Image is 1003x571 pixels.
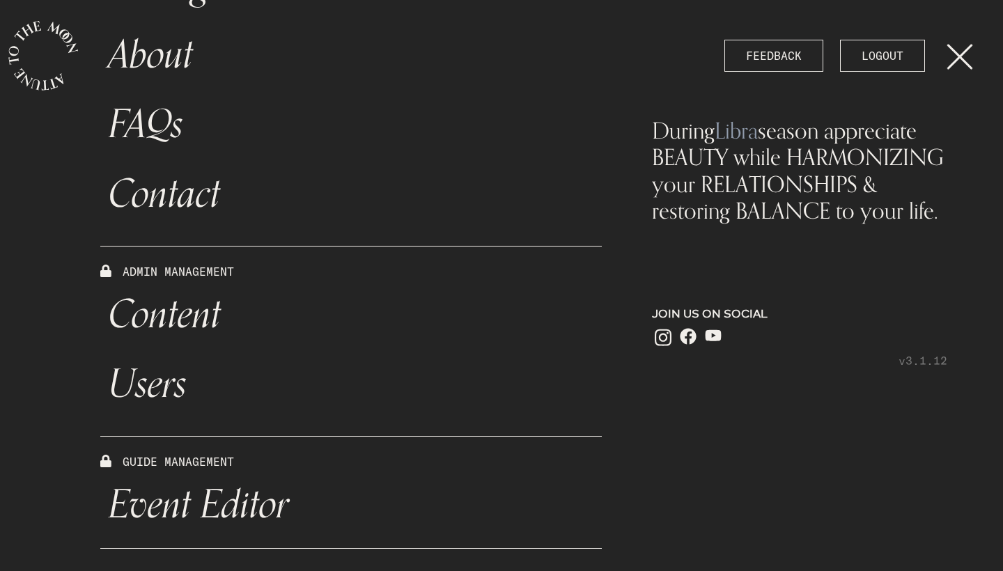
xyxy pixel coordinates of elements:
a: About [100,20,602,90]
p: GUIDE MANAGEMENT [100,453,602,470]
a: FAQs [100,90,602,159]
a: LOGOUT [840,40,925,72]
p: v3.1.12 [652,352,947,369]
a: Content [100,280,602,350]
a: Event Editor [100,470,602,540]
a: Users [100,350,602,419]
div: During season appreciate BEAUTY while HARMONIZING your RELATIONSHIPS & restoring BALANCE to your ... [652,117,947,224]
button: FEEDBACK [724,40,823,72]
span: FEEDBACK [746,47,802,64]
a: Contact [100,159,602,229]
p: JOIN US ON SOCIAL [652,306,947,322]
span: Libra [715,116,758,144]
p: ADMIN MANAGEMENT [100,263,602,280]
